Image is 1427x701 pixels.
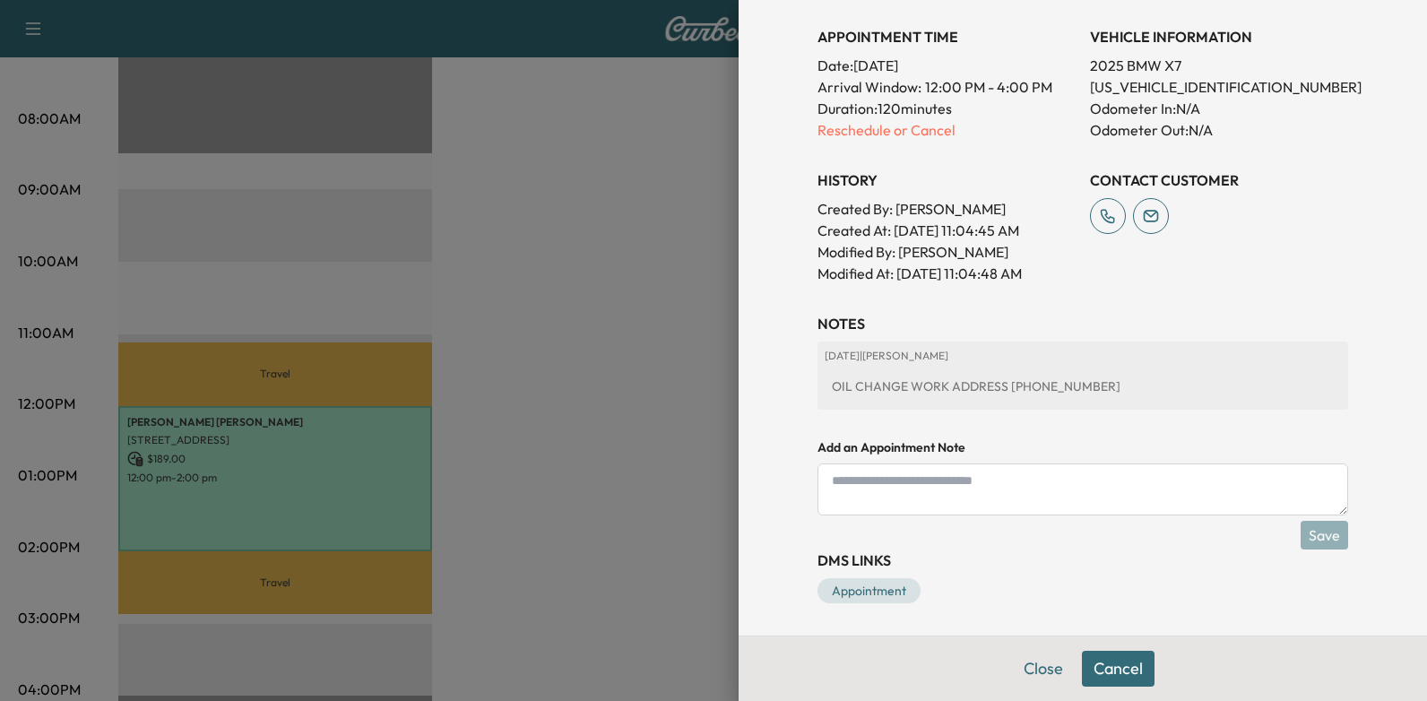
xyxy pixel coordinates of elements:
h3: History [817,169,1076,191]
p: 2025 BMW X7 [1090,55,1348,76]
h3: VEHICLE INFORMATION [1090,26,1348,48]
h3: APPOINTMENT TIME [817,26,1076,48]
p: Odometer In: N/A [1090,98,1348,119]
span: 12:00 PM - 4:00 PM [925,76,1052,98]
a: Appointment [817,578,921,603]
p: Reschedule or Cancel [817,119,1076,141]
button: Cancel [1082,651,1155,687]
p: Arrival Window: [817,76,1076,98]
p: Date: [DATE] [817,55,1076,76]
button: Close [1012,651,1075,687]
p: Modified By : [PERSON_NAME] [817,241,1076,263]
p: Created By : [PERSON_NAME] [817,198,1076,220]
h4: Add an Appointment Note [817,438,1348,456]
p: Modified At : [DATE] 11:04:48 AM [817,263,1076,284]
p: [DATE] | [PERSON_NAME] [825,349,1341,363]
h3: DMS Links [817,550,1348,571]
p: Odometer Out: N/A [1090,119,1348,141]
h3: CONTACT CUSTOMER [1090,169,1348,191]
p: Duration: 120 minutes [817,98,1076,119]
p: Created At : [DATE] 11:04:45 AM [817,220,1076,241]
h3: NOTES [817,313,1348,334]
p: [US_VEHICLE_IDENTIFICATION_NUMBER] [1090,76,1348,98]
div: OIL CHANGE WORK ADDRESS [PHONE_NUMBER] [825,370,1341,402]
